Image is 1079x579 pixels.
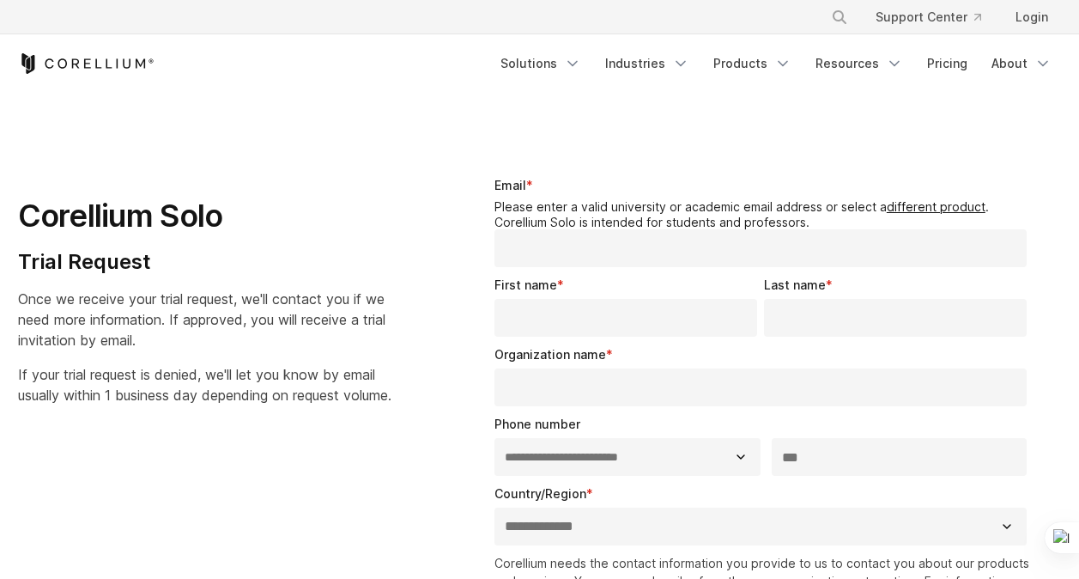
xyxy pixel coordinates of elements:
[703,48,802,79] a: Products
[494,417,580,431] span: Phone number
[18,197,391,235] h1: Corellium Solo
[862,2,995,33] a: Support Center
[494,347,606,362] span: Organization name
[490,48,591,79] a: Solutions
[494,486,586,501] span: Country/Region
[18,53,155,74] a: Corellium Home
[18,366,391,404] span: If your trial request is denied, we'll let you know by email usually within 1 business day depend...
[981,48,1062,79] a: About
[18,249,391,275] h4: Trial Request
[764,277,826,292] span: Last name
[595,48,700,79] a: Industries
[494,178,526,192] span: Email
[18,290,385,349] span: Once we receive your trial request, we'll contact you if we need more information. If approved, y...
[490,48,1062,79] div: Navigation Menu
[494,199,1034,229] legend: Please enter a valid university or academic email address or select a . Corellium Solo is intende...
[887,199,985,214] a: different product
[810,2,1062,33] div: Navigation Menu
[917,48,978,79] a: Pricing
[1002,2,1062,33] a: Login
[805,48,913,79] a: Resources
[494,277,557,292] span: First name
[824,2,855,33] button: Search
